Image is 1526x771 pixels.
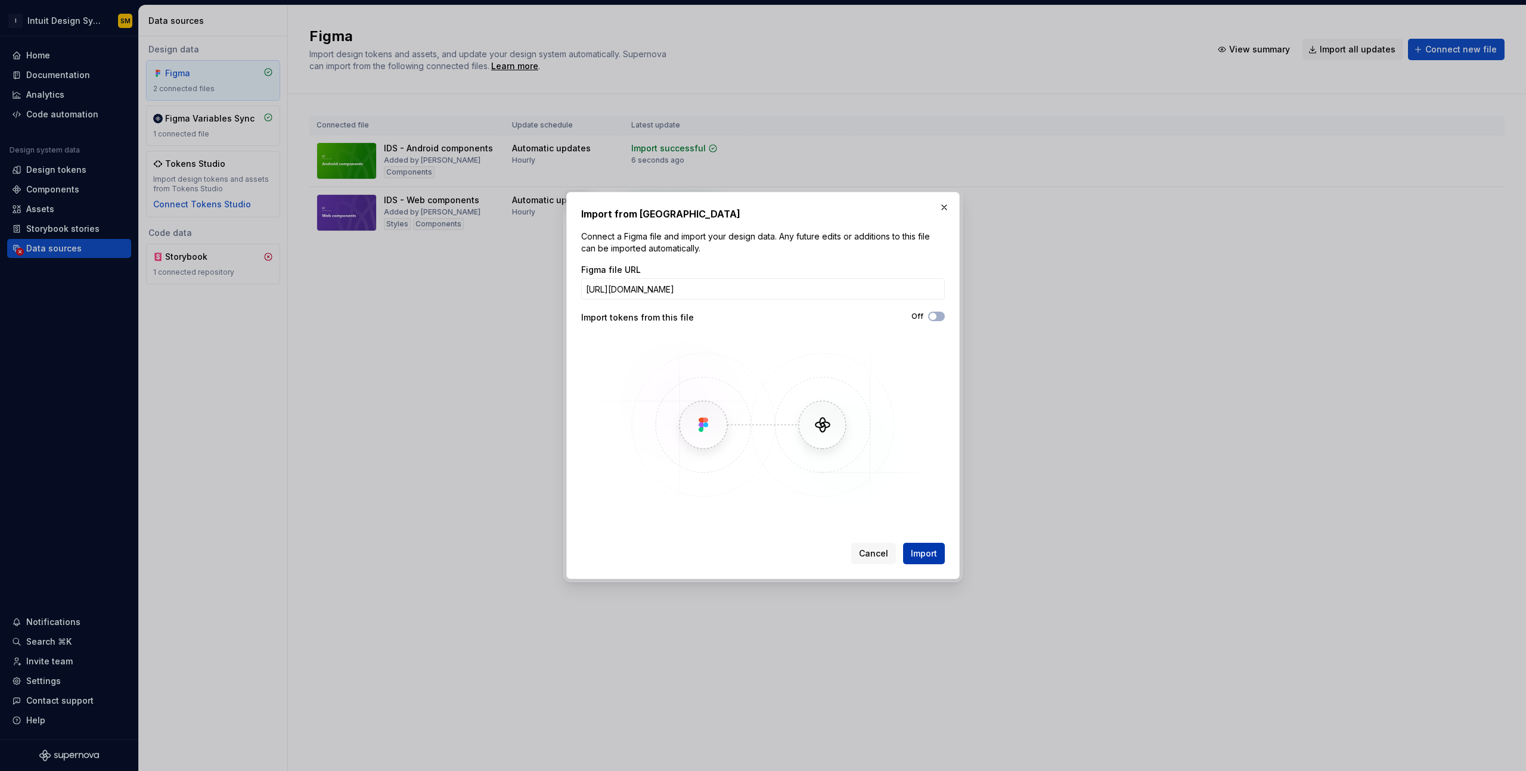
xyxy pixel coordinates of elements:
span: Import [911,548,937,559]
p: Connect a Figma file and import your design data. Any future edits or additions to this file can ... [581,231,945,254]
h2: Import from [GEOGRAPHIC_DATA] [581,207,945,221]
input: https://figma.com/file/... [581,278,945,300]
span: Cancel [859,548,888,559]
div: Import tokens from this file [581,312,763,324]
button: Import [903,543,945,564]
button: Cancel [851,543,896,564]
label: Figma file URL [581,264,641,276]
label: Off [911,312,923,321]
